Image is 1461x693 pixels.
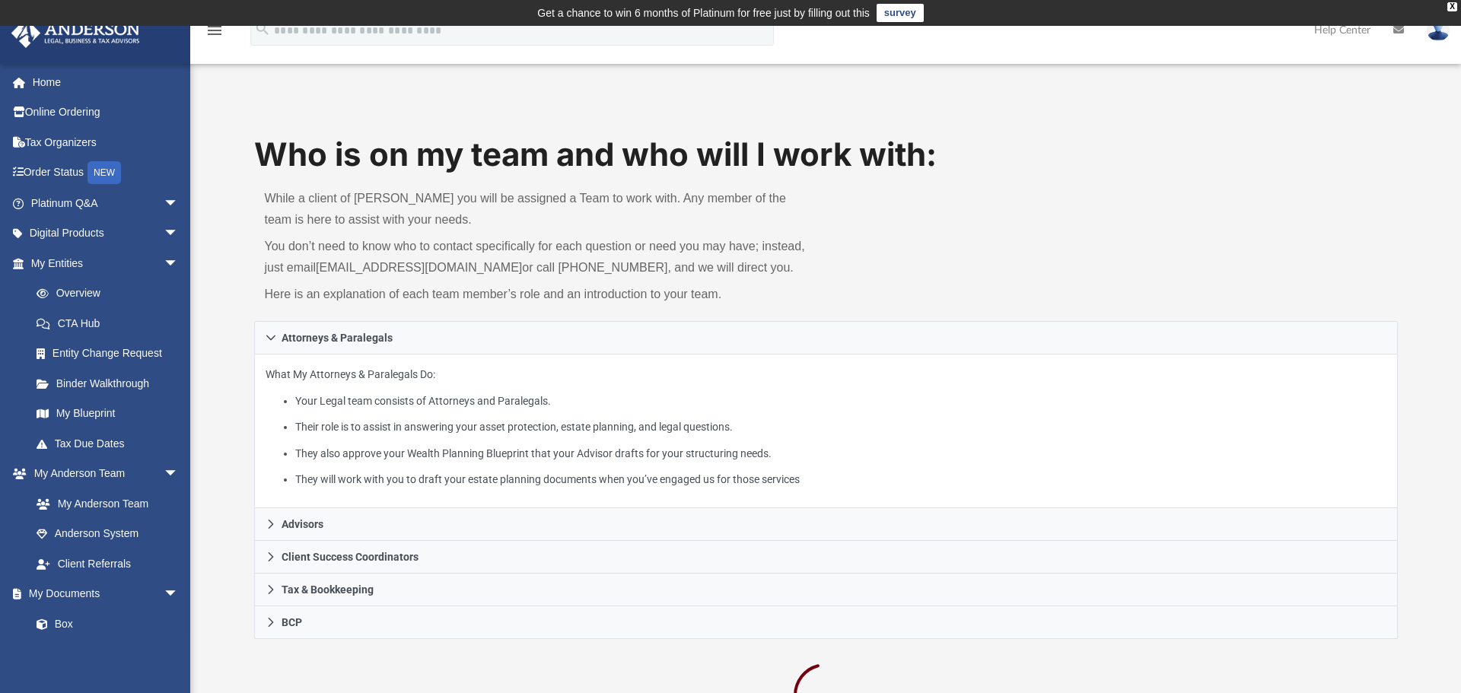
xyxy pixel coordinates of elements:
[11,218,202,249] a: Digital Productsarrow_drop_down
[254,354,1398,509] div: Attorneys & Paralegals
[282,519,323,529] span: Advisors
[164,218,194,250] span: arrow_drop_down
[316,261,522,274] a: [EMAIL_ADDRESS][DOMAIN_NAME]
[295,470,1386,489] li: They will work with you to draft your estate planning documents when you’ve engaged us for those ...
[11,127,202,157] a: Tax Organizers
[11,579,194,609] a: My Documentsarrow_drop_down
[7,18,145,48] img: Anderson Advisors Platinum Portal
[88,161,121,184] div: NEW
[11,188,202,218] a: Platinum Q&Aarrow_drop_down
[282,617,302,628] span: BCP
[21,399,194,429] a: My Blueprint
[254,21,271,37] i: search
[295,444,1386,463] li: They also approve your Wealth Planning Blueprint that your Advisor drafts for your structuring ne...
[254,606,1398,639] a: BCP
[282,552,419,562] span: Client Success Coordinators
[295,418,1386,437] li: Their role is to assist in answering your asset protection, estate planning, and legal questions.
[205,21,224,40] i: menu
[11,157,202,189] a: Order StatusNEW
[295,392,1386,411] li: Your Legal team consists of Attorneys and Paralegals.
[265,284,816,305] p: Here is an explanation of each team member’s role and an introduction to your team.
[21,278,202,309] a: Overview
[11,97,202,128] a: Online Ordering
[282,332,393,343] span: Attorneys & Paralegals
[11,248,202,278] a: My Entitiesarrow_drop_down
[537,4,870,22] div: Get a chance to win 6 months of Platinum for free just by filling out this
[21,519,194,549] a: Anderson System
[1447,2,1457,11] div: close
[877,4,924,22] a: survey
[21,428,202,459] a: Tax Due Dates
[164,188,194,219] span: arrow_drop_down
[266,365,1386,489] p: What My Attorneys & Paralegals Do:
[205,29,224,40] a: menu
[21,339,202,369] a: Entity Change Request
[164,459,194,490] span: arrow_drop_down
[11,459,194,489] a: My Anderson Teamarrow_drop_down
[21,548,194,579] a: Client Referrals
[21,639,194,669] a: Meeting Minutes
[164,248,194,279] span: arrow_drop_down
[21,368,202,399] a: Binder Walkthrough
[1427,19,1450,41] img: User Pic
[21,609,186,639] a: Box
[254,541,1398,574] a: Client Success Coordinators
[11,67,202,97] a: Home
[282,584,374,595] span: Tax & Bookkeeping
[254,132,1398,177] h1: Who is on my team and who will I work with:
[21,308,202,339] a: CTA Hub
[254,321,1398,354] a: Attorneys & Paralegals
[265,236,816,278] p: You don’t need to know who to contact specifically for each question or need you may have; instea...
[164,579,194,610] span: arrow_drop_down
[21,488,186,519] a: My Anderson Team
[254,508,1398,541] a: Advisors
[254,574,1398,606] a: Tax & Bookkeeping
[265,188,816,230] p: While a client of [PERSON_NAME] you will be assigned a Team to work with. Any member of the team ...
